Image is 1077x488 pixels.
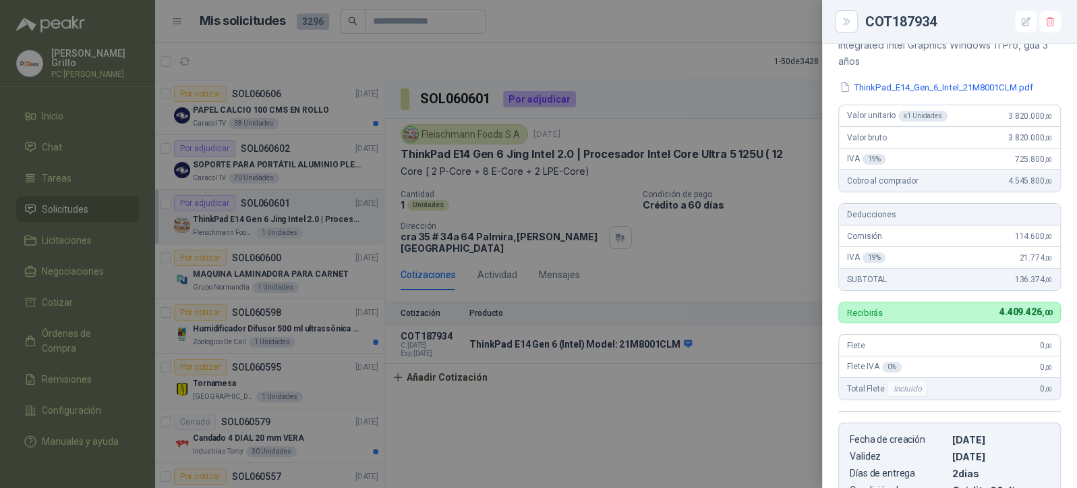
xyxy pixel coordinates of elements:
[847,232,882,241] span: Comisión
[1014,232,1052,241] span: 114.600
[1044,342,1052,350] span: ,00
[952,451,1049,462] p: [DATE]
[847,308,883,317] p: Recibirás
[1008,176,1052,186] span: 4.545.800
[1044,178,1052,185] span: ,00
[999,306,1052,317] span: 4.409.426
[838,80,1035,94] button: ThinkPad_E14_Gen_6_Intel_21M8001CLM.pdf
[838,13,854,30] button: Close
[1019,253,1052,263] span: 21.774
[863,252,886,263] div: 19 %
[1044,134,1052,142] span: ,00
[847,252,885,263] span: IVA
[1014,155,1052,164] span: 725.800
[847,381,930,397] span: Total Flete
[847,341,865,350] span: Flete
[847,362,902,373] span: Flete IVA
[1044,233,1052,240] span: ,00
[1044,276,1052,283] span: ,00
[1044,385,1052,393] span: ,00
[1040,341,1052,350] span: 0
[850,468,947,479] p: Días de entrega
[865,11,1061,32] div: COT187934
[898,111,948,121] div: x 1 Unidades
[847,210,896,219] span: Deducciones
[850,451,947,462] p: Validez
[1041,308,1052,317] span: ,00
[1040,362,1052,372] span: 0
[847,154,885,165] span: IVA
[1008,133,1052,142] span: 3.820.000
[850,434,947,445] p: Fecha de creación
[952,434,1049,445] p: [DATE]
[1044,113,1052,120] span: ,00
[882,362,902,373] div: 0 %
[863,154,886,165] div: 19 %
[952,468,1049,479] p: 2 dias
[847,176,918,186] span: Cobro al comprador
[847,133,886,142] span: Valor bruto
[1008,111,1052,121] span: 3.820.000
[847,111,948,121] span: Valor unitario
[1044,254,1052,262] span: ,00
[1044,156,1052,163] span: ,00
[887,381,927,397] div: Incluido
[847,275,887,284] span: SUBTOTAL
[1040,384,1052,394] span: 0
[1014,275,1052,284] span: 136.374
[1044,364,1052,371] span: ,00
